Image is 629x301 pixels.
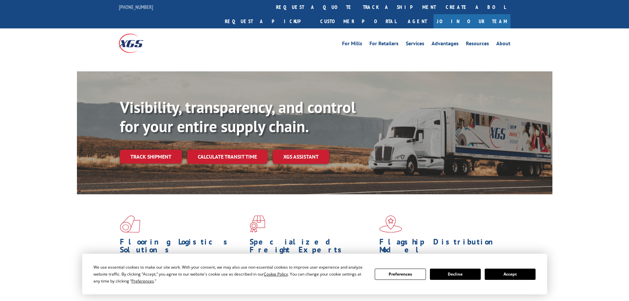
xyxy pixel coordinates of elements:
[406,41,424,48] a: Services
[379,238,504,257] h1: Flagship Distribution Model
[379,215,402,233] img: xgs-icon-flagship-distribution-model-red
[315,14,401,28] a: Customer Portal
[496,41,510,48] a: About
[187,150,267,164] a: Calculate transit time
[220,14,315,28] a: Request a pickup
[342,41,362,48] a: For Mills
[120,238,245,257] h1: Flooring Logistics Solutions
[93,264,367,284] div: We use essential cookies to make our site work. With your consent, we may also use non-essential ...
[120,97,356,136] b: Visibility, transparency, and control for your entire supply chain.
[434,14,510,28] a: Join Our Team
[369,41,399,48] a: For Retailers
[401,14,434,28] a: Agent
[273,150,329,164] a: XGS ASSISTANT
[119,4,153,10] a: [PHONE_NUMBER]
[430,269,481,280] button: Decline
[120,215,140,233] img: xgs-icon-total-supply-chain-intelligence-red
[131,278,154,284] span: Preferences
[485,269,536,280] button: Accept
[466,41,489,48] a: Resources
[375,269,426,280] button: Preferences
[120,150,182,164] a: Track shipment
[82,254,547,294] div: Cookie Consent Prompt
[264,271,288,277] span: Cookie Policy
[250,215,265,233] img: xgs-icon-focused-on-flooring-red
[432,41,459,48] a: Advantages
[250,238,374,257] h1: Specialized Freight Experts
